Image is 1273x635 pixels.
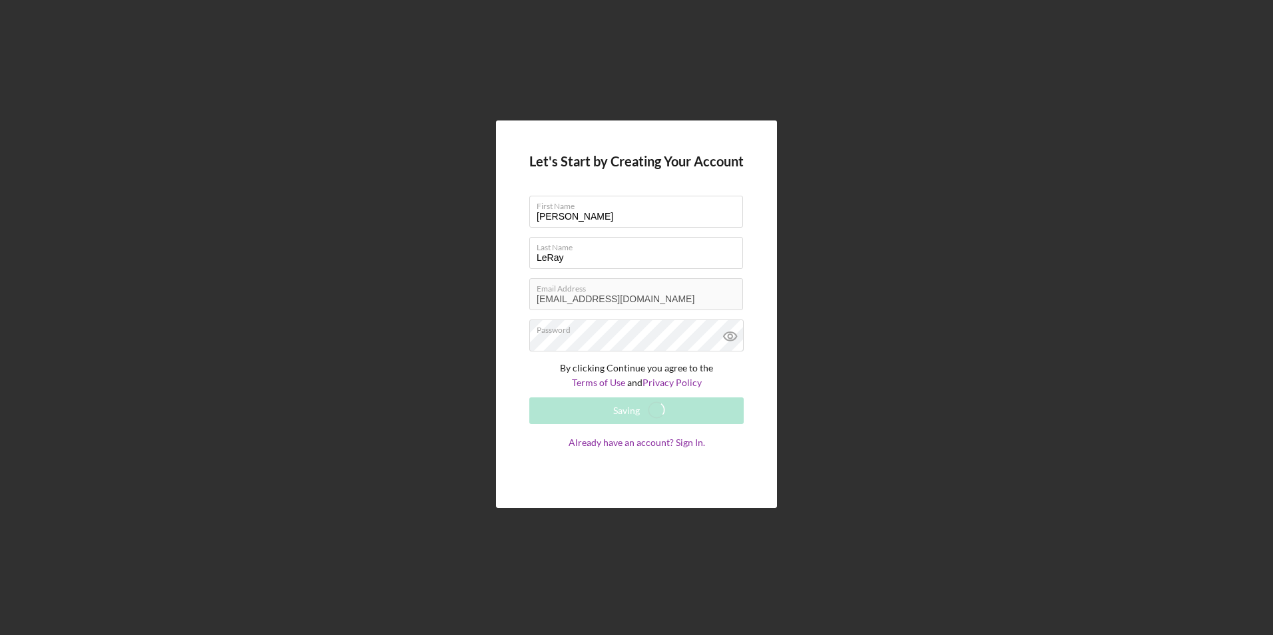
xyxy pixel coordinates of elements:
[642,377,702,388] a: Privacy Policy
[572,377,625,388] a: Terms of Use
[529,437,744,475] a: Already have an account? Sign In.
[529,361,744,391] p: By clicking Continue you agree to the and
[537,279,743,294] label: Email Address
[537,238,743,252] label: Last Name
[537,196,743,211] label: First Name
[613,397,640,424] div: Saving
[529,154,744,169] h4: Let's Start by Creating Your Account
[529,397,744,424] button: Saving
[537,320,743,335] label: Password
